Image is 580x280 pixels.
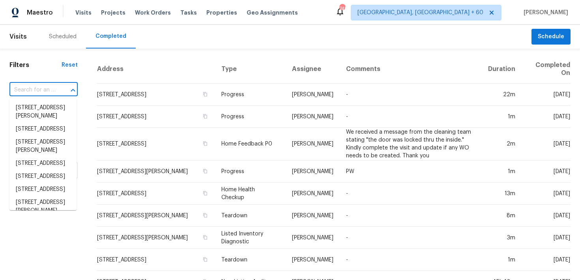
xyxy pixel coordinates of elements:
button: Copy Address [202,190,209,197]
span: Visits [75,9,92,17]
td: Progress [215,84,286,106]
td: Progress [215,161,286,183]
td: [STREET_ADDRESS] [97,106,215,128]
th: Duration [482,55,522,84]
td: [DATE] [522,161,571,183]
td: [STREET_ADDRESS] [97,249,215,271]
td: [PERSON_NAME] [286,128,340,161]
th: Type [215,55,286,84]
td: [DATE] [522,249,571,271]
td: - [340,106,482,128]
td: [PERSON_NAME] [286,183,340,205]
td: [PERSON_NAME] [286,161,340,183]
td: - [340,205,482,227]
input: Search for an address... [9,84,56,96]
td: - [340,183,482,205]
td: [STREET_ADDRESS] [97,183,215,205]
td: We received a message from the cleaning team stating "the door was locked thru the inside." Kindl... [340,128,482,161]
button: Copy Address [202,140,209,147]
li: [STREET_ADDRESS][PERSON_NAME] [9,196,77,217]
td: Home Feedback P0 [215,128,286,161]
td: [STREET_ADDRESS][PERSON_NAME] [97,161,215,183]
td: Progress [215,106,286,128]
th: Address [97,55,215,84]
td: [STREET_ADDRESS] [97,128,215,161]
th: Comments [340,55,482,84]
li: [STREET_ADDRESS] [9,157,77,170]
div: Completed [95,32,126,40]
div: 748 [339,5,345,13]
button: Close [67,85,79,96]
td: 1m [482,161,522,183]
td: 2m [482,128,522,161]
h1: Filters [9,61,62,69]
td: [DATE] [522,205,571,227]
td: [DATE] [522,227,571,249]
div: Scheduled [49,33,77,41]
li: [STREET_ADDRESS][PERSON_NAME] [9,136,77,157]
li: [STREET_ADDRESS] [9,183,77,196]
td: 13m [482,183,522,205]
td: 3m [482,227,522,249]
td: [DATE] [522,106,571,128]
span: Work Orders [135,9,171,17]
td: [PERSON_NAME] [286,106,340,128]
td: - [340,227,482,249]
td: 1m [482,249,522,271]
td: Home Health Checkup [215,183,286,205]
button: Copy Address [202,168,209,175]
td: 1m [482,106,522,128]
td: Teardown [215,205,286,227]
td: PW [340,161,482,183]
button: Schedule [531,29,571,45]
span: Schedule [538,32,564,42]
td: [PERSON_NAME] [286,249,340,271]
span: [GEOGRAPHIC_DATA], [GEOGRAPHIC_DATA] + 60 [357,9,483,17]
td: 22m [482,84,522,106]
button: Copy Address [202,256,209,263]
td: [DATE] [522,128,571,161]
td: [DATE] [522,84,571,106]
td: [DATE] [522,183,571,205]
div: Reset [62,61,78,69]
span: Projects [101,9,125,17]
li: [STREET_ADDRESS][PERSON_NAME] [9,101,77,123]
td: - [340,249,482,271]
span: Maestro [27,9,53,17]
td: - [340,84,482,106]
span: Visits [9,28,27,45]
td: Listed Inventory Diagnostic [215,227,286,249]
span: [PERSON_NAME] [520,9,568,17]
td: [PERSON_NAME] [286,205,340,227]
button: Copy Address [202,91,209,98]
td: [PERSON_NAME] [286,227,340,249]
li: [STREET_ADDRESS] [9,123,77,136]
span: Properties [206,9,237,17]
td: 8m [482,205,522,227]
th: Completed On [522,55,571,84]
button: Copy Address [202,212,209,219]
td: [PERSON_NAME] [286,84,340,106]
li: [STREET_ADDRESS] [9,170,77,183]
td: [STREET_ADDRESS][PERSON_NAME] [97,227,215,249]
td: [STREET_ADDRESS] [97,84,215,106]
button: Copy Address [202,113,209,120]
button: Copy Address [202,234,209,241]
td: [STREET_ADDRESS][PERSON_NAME] [97,205,215,227]
span: Tasks [180,10,197,15]
th: Assignee [286,55,340,84]
td: Teardown [215,249,286,271]
span: Geo Assignments [247,9,298,17]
